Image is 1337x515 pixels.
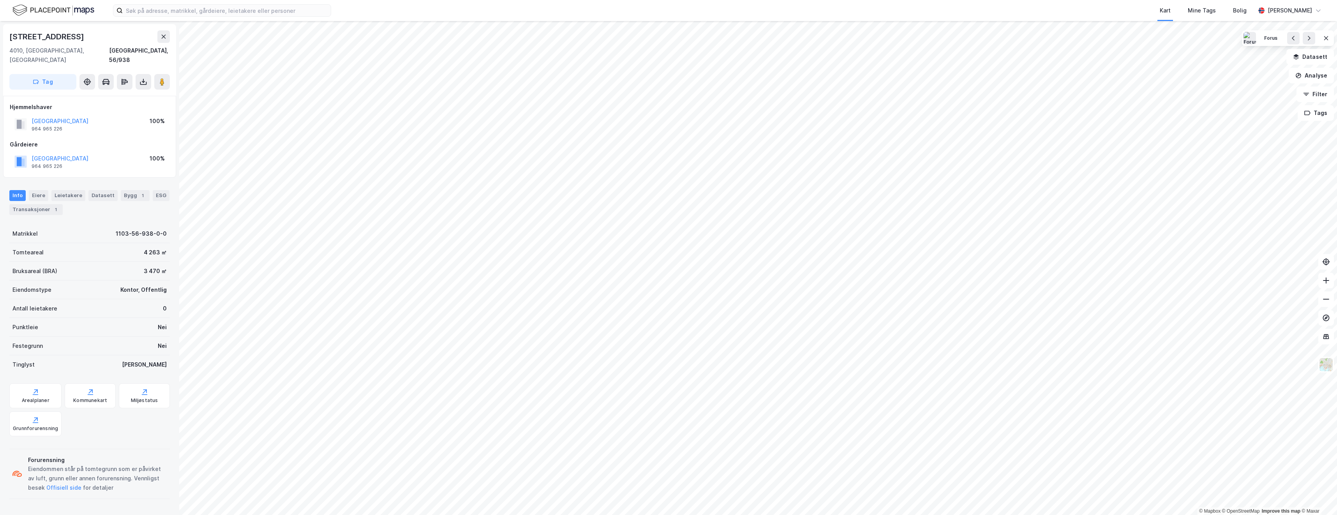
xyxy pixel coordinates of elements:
div: Hjemmelshaver [10,102,169,112]
button: Filter [1296,86,1334,102]
img: Forus [1244,32,1256,44]
div: 100% [150,154,165,163]
div: 1 [52,206,60,213]
div: Eiendommen står på tomtegrunn som er påvirket av luft, grunn eller annen forurensning. Vennligst ... [28,464,167,492]
div: Nei [158,323,167,332]
div: Forurensning [28,455,167,465]
div: Forus [1264,35,1278,42]
div: Mine Tags [1188,6,1216,15]
div: 964 965 226 [32,163,62,169]
input: Søk på adresse, matrikkel, gårdeiere, leietakere eller personer [123,5,331,16]
button: Forus [1259,32,1283,44]
div: Antall leietakere [12,304,57,313]
div: Kontrollprogram for chat [1298,478,1337,515]
div: 1103-56-938-0-0 [116,229,167,238]
div: Kart [1160,6,1171,15]
div: Transaksjoner [9,204,63,215]
div: Grunnforurensning [13,425,58,432]
div: Bruksareal (BRA) [12,266,57,276]
a: Mapbox [1199,508,1221,514]
div: [STREET_ADDRESS] [9,30,86,43]
div: [GEOGRAPHIC_DATA], 56/938 [109,46,170,65]
div: Kommunekart [73,397,107,404]
iframe: Chat Widget [1298,478,1337,515]
div: Bygg [121,190,150,201]
img: logo.f888ab2527a4732fd821a326f86c7f29.svg [12,4,94,17]
button: Tags [1298,105,1334,121]
div: Eiendomstype [12,285,51,295]
div: Tomteareal [12,248,44,257]
button: Datasett [1286,49,1334,65]
button: Analyse [1289,68,1334,83]
div: Punktleie [12,323,38,332]
div: Datasett [88,190,118,201]
div: Gårdeiere [10,140,169,149]
img: Z [1319,357,1333,372]
div: Bolig [1233,6,1247,15]
a: Improve this map [1262,508,1300,514]
div: 100% [150,116,165,126]
div: Tinglyst [12,360,35,369]
div: 0 [163,304,167,313]
div: [PERSON_NAME] [122,360,167,369]
div: Info [9,190,26,201]
button: Tag [9,74,76,90]
div: Nei [158,341,167,351]
div: 4 263 ㎡ [144,248,167,257]
div: [PERSON_NAME] [1268,6,1312,15]
div: 3 470 ㎡ [144,266,167,276]
div: Miljøstatus [131,397,158,404]
div: ESG [153,190,169,201]
div: Eiere [29,190,48,201]
div: Kontor, Offentlig [120,285,167,295]
div: Matrikkel [12,229,38,238]
div: Festegrunn [12,341,43,351]
div: Leietakere [51,190,85,201]
div: 4010, [GEOGRAPHIC_DATA], [GEOGRAPHIC_DATA] [9,46,109,65]
a: OpenStreetMap [1222,508,1260,514]
div: Arealplaner [22,397,49,404]
div: 964 965 226 [32,126,62,132]
div: 1 [139,192,146,199]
